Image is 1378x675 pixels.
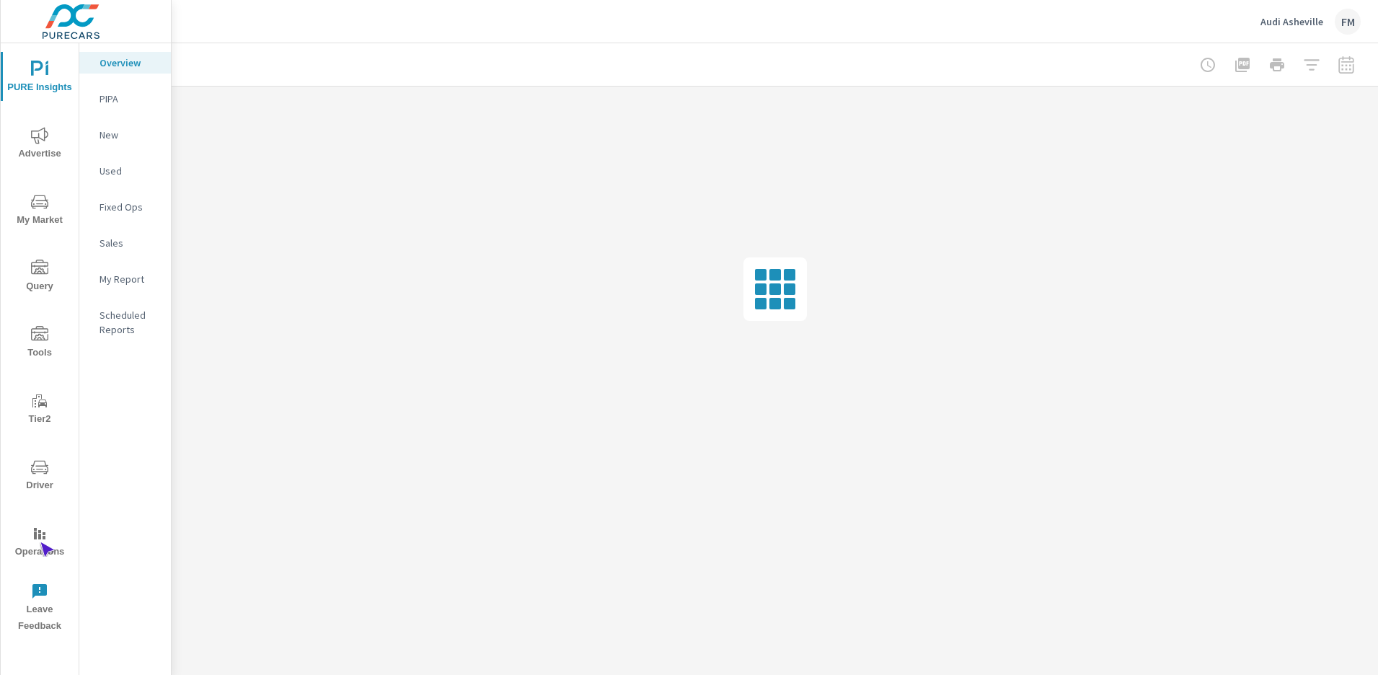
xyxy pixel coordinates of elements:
[1,43,79,640] div: nav menu
[100,92,159,106] p: PIPA
[100,128,159,142] p: New
[5,193,74,229] span: My Market
[5,525,74,560] span: Operations
[5,260,74,295] span: Query
[5,326,74,361] span: Tools
[100,164,159,178] p: Used
[5,583,74,635] span: Leave Feedback
[5,459,74,494] span: Driver
[1260,15,1323,28] p: Audi Asheville
[100,56,159,70] p: Overview
[79,196,171,218] div: Fixed Ops
[79,52,171,74] div: Overview
[79,304,171,340] div: Scheduled Reports
[79,268,171,290] div: My Report
[79,160,171,182] div: Used
[100,308,159,337] p: Scheduled Reports
[79,124,171,146] div: New
[5,392,74,428] span: Tier2
[79,88,171,110] div: PIPA
[100,200,159,214] p: Fixed Ops
[100,272,159,286] p: My Report
[1335,9,1361,35] div: FM
[100,236,159,250] p: Sales
[5,61,74,96] span: PURE Insights
[79,232,171,254] div: Sales
[5,127,74,162] span: Advertise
